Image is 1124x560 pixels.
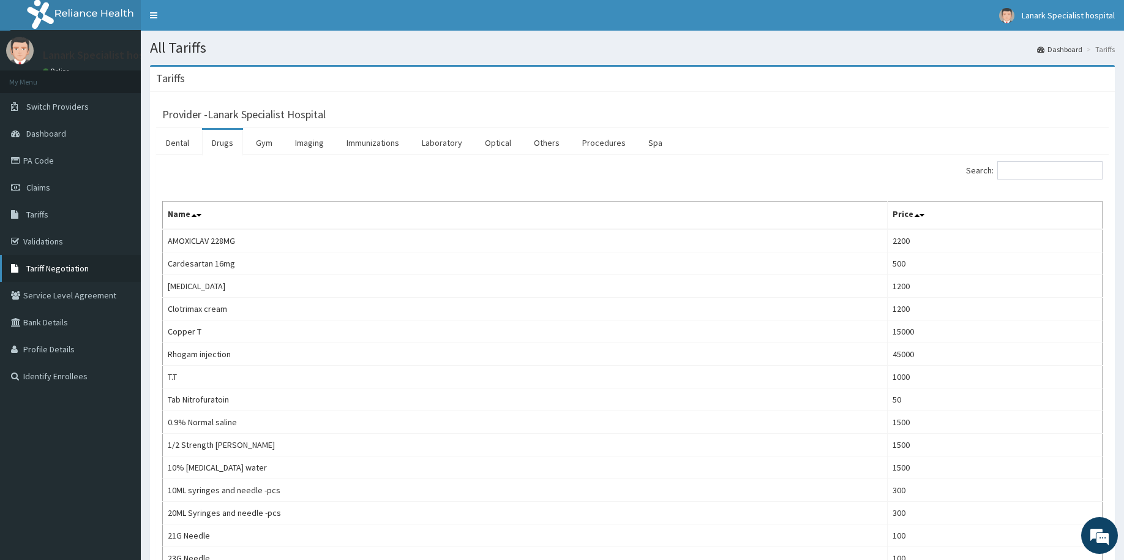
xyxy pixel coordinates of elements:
[201,6,230,36] div: Minimize live chat window
[887,202,1102,230] th: Price
[163,252,888,275] td: Cardesartan 16mg
[163,298,888,320] td: Clotrimax cream
[887,434,1102,456] td: 1500
[887,456,1102,479] td: 1500
[163,479,888,502] td: 10ML syringes and needle -pcs
[997,161,1103,180] input: Search:
[412,130,472,156] a: Laboratory
[887,252,1102,275] td: 500
[23,61,50,92] img: d_794563401_company_1708531726252_794563401
[163,229,888,252] td: AMOXICLAV 228MG
[887,502,1102,524] td: 300
[337,130,409,156] a: Immunizations
[43,50,166,61] p: Lanark Specialist hospital
[966,161,1103,180] label: Search:
[887,229,1102,252] td: 2200
[26,263,89,274] span: Tariff Negotiation
[156,73,185,84] h3: Tariffs
[887,343,1102,366] td: 45000
[162,109,326,120] h3: Provider - Lanark Specialist Hospital
[524,130,569,156] a: Others
[1022,10,1115,21] span: Lanark Specialist hospital
[202,130,243,156] a: Drugs
[887,298,1102,320] td: 1200
[163,502,888,524] td: 20ML Syringes and needle -pcs
[150,40,1115,56] h1: All Tariffs
[1084,44,1115,55] li: Tariffs
[246,130,282,156] a: Gym
[887,388,1102,411] td: 50
[71,154,169,278] span: We're online!
[6,335,233,377] textarea: Type your message and hit 'Enter'
[163,524,888,547] td: 21G Needle
[163,388,888,411] td: Tab Nitrofuratoin
[26,128,66,139] span: Dashboard
[887,411,1102,434] td: 1500
[156,130,199,156] a: Dental
[163,320,888,343] td: Copper T
[163,456,888,479] td: 10% [MEDICAL_DATA] water
[163,343,888,366] td: Rhogam injection
[163,411,888,434] td: 0.9% Normal saline
[887,479,1102,502] td: 300
[887,320,1102,343] td: 15000
[43,67,72,75] a: Online
[163,202,888,230] th: Name
[475,130,521,156] a: Optical
[163,434,888,456] td: 1/2 Strength [PERSON_NAME]
[1037,44,1082,55] a: Dashboard
[26,101,89,112] span: Switch Providers
[639,130,672,156] a: Spa
[887,366,1102,388] td: 1000
[163,275,888,298] td: [MEDICAL_DATA]
[887,524,1102,547] td: 100
[26,182,50,193] span: Claims
[887,275,1102,298] td: 1200
[26,209,48,220] span: Tariffs
[6,37,34,64] img: User Image
[64,69,206,85] div: Chat with us now
[285,130,334,156] a: Imaging
[999,8,1014,23] img: User Image
[572,130,635,156] a: Procedures
[163,366,888,388] td: T.T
